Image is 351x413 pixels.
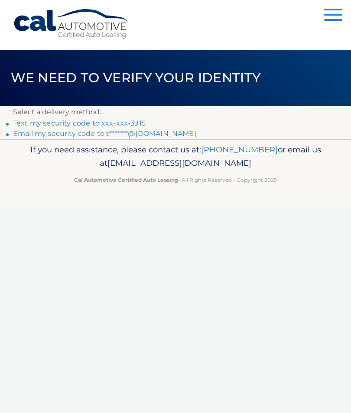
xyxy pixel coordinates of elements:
p: - All Rights Reserved - Copyright 2025 [13,175,338,184]
p: If you need assistance, please contact us at: or email us at [13,143,338,171]
span: [EMAIL_ADDRESS][DOMAIN_NAME] [107,158,251,168]
p: Select a delivery method: [13,106,338,118]
a: Text my security code to xxx-xxx-3915 [13,119,146,127]
button: Menu [324,9,342,23]
a: [PHONE_NUMBER] [201,145,278,155]
a: Cal Automotive [13,9,130,39]
span: We need to verify your identity [11,70,261,86]
a: Email my security code to t*******@[DOMAIN_NAME] [13,129,196,138]
strong: Cal Automotive Certified Auto Leasing [74,177,178,183]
